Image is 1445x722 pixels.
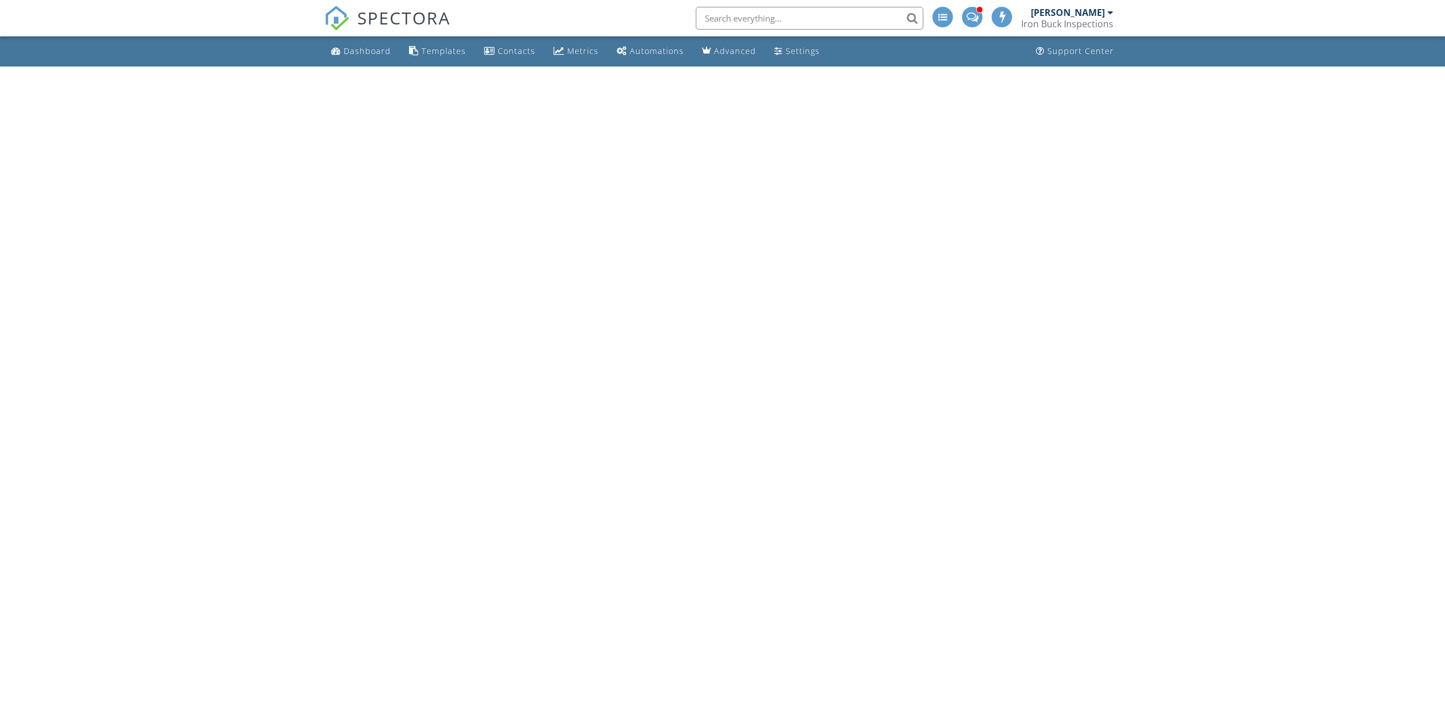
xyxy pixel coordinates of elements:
[498,45,535,56] div: Contacts
[1031,41,1118,62] a: Support Center
[697,41,761,62] a: Advanced
[549,41,603,62] a: Metrics
[324,6,349,31] img: The Best Home Inspection Software - Spectora
[630,45,684,56] div: Automations
[612,41,688,62] a: Automations (Advanced)
[404,41,470,62] a: Templates
[714,45,756,56] div: Advanced
[786,45,820,56] div: Settings
[324,15,451,39] a: SPECTORA
[327,41,395,62] a: Dashboard
[344,45,391,56] div: Dashboard
[1031,7,1105,18] div: [PERSON_NAME]
[567,45,598,56] div: Metrics
[696,7,923,30] input: Search everything...
[1021,18,1113,30] div: Iron Buck Inspections
[480,41,540,62] a: Contacts
[357,6,451,30] span: SPECTORA
[422,45,466,56] div: Templates
[770,41,824,62] a: Settings
[1047,45,1114,56] div: Support Center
